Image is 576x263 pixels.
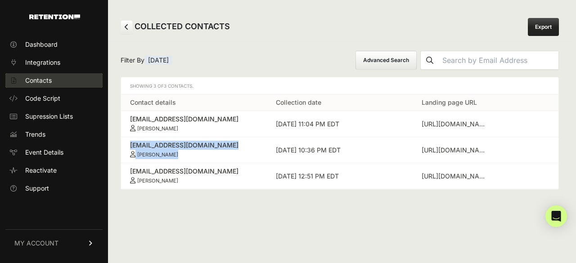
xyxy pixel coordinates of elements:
span: [DATE] [144,56,172,65]
div: Open Intercom Messenger [545,205,567,227]
td: [DATE] 12:51 PM EDT [267,163,413,189]
div: [EMAIL_ADDRESS][DOMAIN_NAME] [130,141,258,150]
a: Support [5,181,103,196]
img: Retention.com [29,14,80,19]
button: Advanced Search [355,51,417,70]
td: [DATE] 11:04 PM EDT [267,111,413,137]
span: Showing 3 of [130,83,193,89]
a: [EMAIL_ADDRESS][DOMAIN_NAME] [PERSON_NAME] [130,141,258,158]
div: https://ycgfunds.com/press/ [422,120,489,129]
a: Code Script [5,91,103,106]
a: Trends [5,127,103,142]
td: [DATE] 10:36 PM EDT [267,137,413,163]
a: [EMAIL_ADDRESS][DOMAIN_NAME] [PERSON_NAME] [130,115,258,132]
a: Event Details [5,145,103,160]
a: Contacts [5,73,103,88]
small: [PERSON_NAME] [137,152,178,158]
small: [PERSON_NAME] [137,125,178,132]
a: Collection date [276,98,321,106]
span: Contacts [25,76,52,85]
span: Code Script [25,94,60,103]
div: https://ycginvestments.com/ [422,172,489,181]
a: Supression Lists [5,109,103,124]
input: Search by Email Address [439,51,558,69]
span: Dashboard [25,40,58,49]
a: Integrations [5,55,103,70]
span: Trends [25,130,45,139]
a: Dashboard [5,37,103,52]
a: MY ACCOUNT [5,229,103,257]
a: [EMAIL_ADDRESS][DOMAIN_NAME] [PERSON_NAME] [130,167,258,184]
div: [EMAIL_ADDRESS][DOMAIN_NAME] [130,115,258,124]
small: [PERSON_NAME] [137,178,178,184]
span: Event Details [25,148,63,157]
div: [EMAIL_ADDRESS][DOMAIN_NAME] [130,167,258,176]
span: Filter By [121,56,172,65]
span: Support [25,184,49,193]
span: Reactivate [25,166,57,175]
span: 3 Contacts. [164,83,193,89]
a: Export [528,18,559,36]
div: https://ycginvestments.com/ [422,146,489,155]
span: Integrations [25,58,60,67]
a: Reactivate [5,163,103,178]
span: MY ACCOUNT [14,239,58,248]
a: Contact details [130,98,176,106]
h2: COLLECTED CONTACTS [121,20,230,34]
span: Supression Lists [25,112,73,121]
a: Landing page URL [422,98,477,106]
